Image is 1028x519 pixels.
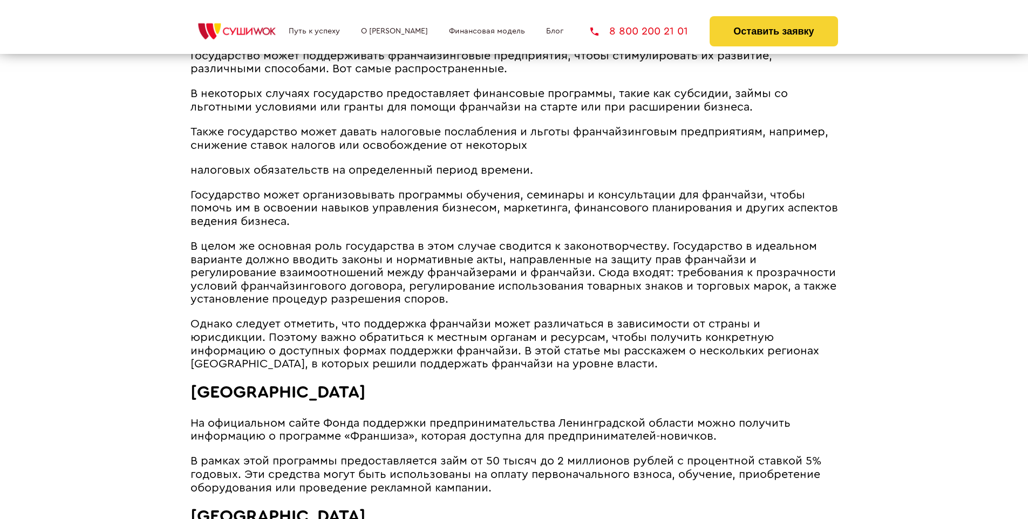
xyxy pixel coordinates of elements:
button: Оставить заявку [710,16,838,46]
span: В некоторых случаях государство предоставляет финансовые программы, такие как субсидии, займы со ... [190,88,788,113]
span: На официальном сайте Фонда поддержки предпринимательства Ленинградской области можно получить инф... [190,418,791,442]
a: Путь к успеху [289,27,340,36]
a: Блог [546,27,563,36]
span: Однако следует отметить, что поддержка франчайзи может различаться в зависимости от страны и юрис... [190,318,819,370]
span: [GEOGRAPHIC_DATA] [190,384,365,401]
span: налоговых обязательств на определенный период времени. [190,165,533,176]
a: Финансовая модель [449,27,525,36]
a: 8 800 200 21 01 [590,26,688,37]
span: Государство может организовывать программы обучения, семинары и консультации для франчайзи, чтобы... [190,189,838,227]
span: В целом же основная роль государства в этом случае сводится к законотворчеству. Государство в иде... [190,241,836,305]
a: О [PERSON_NAME] [361,27,428,36]
span: 8 800 200 21 01 [609,26,688,37]
span: Также государство может давать налоговые послабления и льготы франчайзинговым предприятиям, напри... [190,126,828,151]
span: В рамках этой программы предоставляется займ от 50 тысяч до 2 миллионов рублей с процентной ставк... [190,455,821,493]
